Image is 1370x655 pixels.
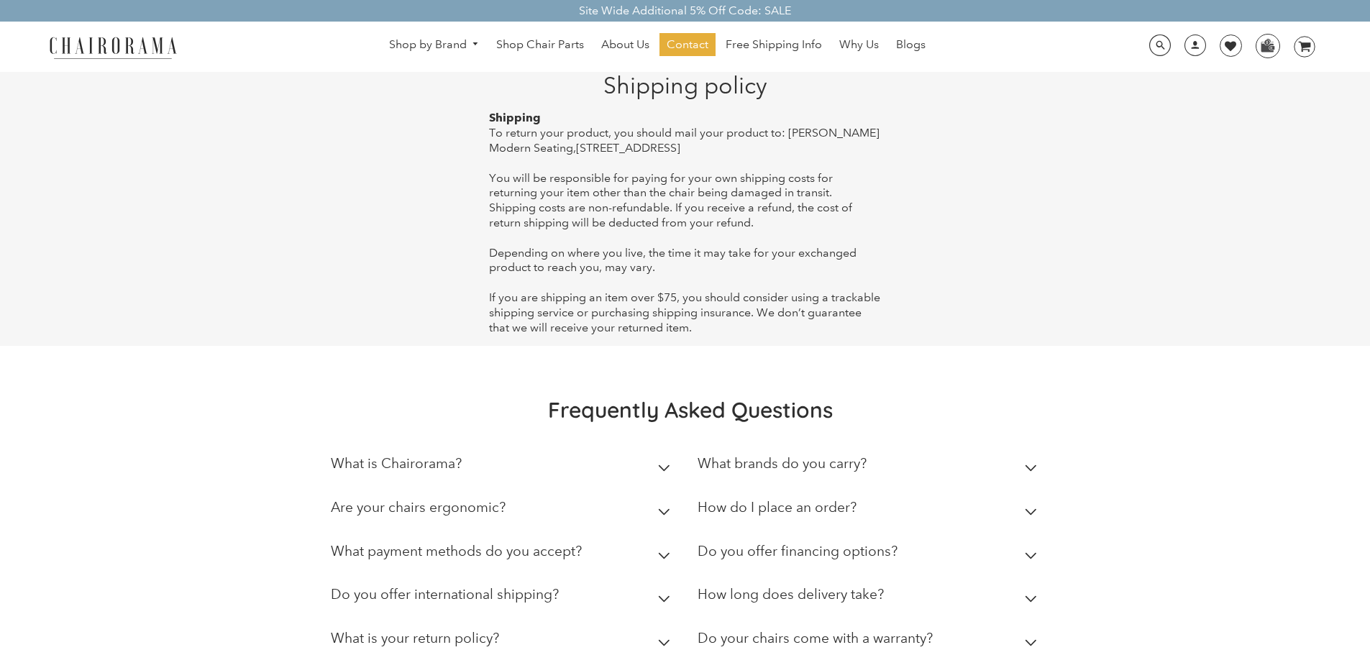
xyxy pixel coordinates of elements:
h2: Frequently Asked Questions [331,396,1050,423]
img: WhatsApp_Image_2024-07-12_at_16.23.01.webp [1256,35,1279,56]
span: If you are shipping an item over $75, you should consider using a trackable shipping service or p... [489,290,880,334]
img: chairorama [41,35,185,60]
h1: Shipping policy [489,72,881,99]
summary: What brands do you carry? [698,445,1043,489]
span: Depending on where you live, the time it may take for your exchanged product to reach you, may vary. [489,246,857,275]
h2: What payment methods do you accept? [331,543,582,559]
span: Blogs [896,37,926,52]
h2: What brands do you carry? [698,455,867,472]
summary: Do you offer international shipping? [331,576,676,620]
h2: Do your chairs come with a warranty? [698,630,933,646]
summary: Are your chairs ergonomic? [331,489,676,533]
span: You will be responsible for paying for your own shipping costs for returning your item other than... [489,171,852,229]
a: About Us [594,33,657,56]
strong: Shipping [489,111,541,124]
summary: How do I place an order? [698,489,1043,533]
h2: Do you offer international shipping? [331,586,559,603]
a: Blogs [889,33,933,56]
summary: Do you offer financing options? [698,533,1043,577]
summary: What is Chairorama? [331,445,676,489]
h2: How long does delivery take? [698,586,884,603]
span: Contact [667,37,708,52]
summary: How long does delivery take? [698,576,1043,620]
summary: What payment methods do you accept? [331,533,676,577]
a: Why Us [832,33,886,56]
h2: Do you offer financing options? [698,543,898,559]
a: Shop Chair Parts [489,33,591,56]
h2: What is Chairorama? [331,455,462,472]
a: Shop by Brand [382,34,487,56]
span: Shop Chair Parts [496,37,584,52]
span: Why Us [839,37,879,52]
h2: Are your chairs ergonomic? [331,499,506,516]
a: Contact [659,33,716,56]
span: To return your product, you should mail your product to: [PERSON_NAME] Modern Seating,[STREET_ADD... [489,126,880,155]
span: About Us [601,37,649,52]
span: Free Shipping Info [726,37,822,52]
a: Free Shipping Info [718,33,829,56]
h2: How do I place an order? [698,499,857,516]
h2: What is your return policy? [331,630,499,646]
nav: DesktopNavigation [246,33,1069,60]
